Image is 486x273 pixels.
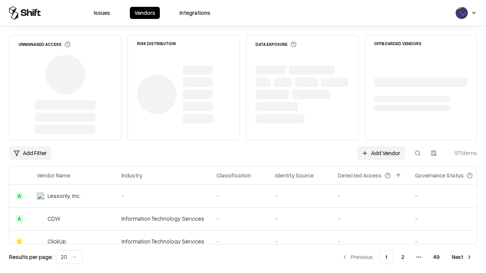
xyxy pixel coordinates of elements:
[256,41,297,47] div: Data Exposure
[121,215,204,223] div: Information Technology Services
[47,237,66,245] div: ClickUp
[16,215,23,223] div: A
[338,171,382,179] div: Detected Access
[275,192,326,200] div: -
[447,250,477,264] button: Next
[216,192,263,200] div: -
[337,250,477,264] nav: pagination
[130,7,160,19] button: Vendors
[47,215,60,223] div: CDW
[19,41,71,47] div: Unmanaged Access
[275,171,314,179] div: Identity Source
[175,7,215,19] button: Integrations
[37,215,44,223] img: CDW
[427,250,446,264] button: 49
[47,192,80,200] div: Lessonly, Inc.
[275,237,326,245] div: -
[37,171,70,179] div: Vendor Name
[121,192,204,200] div: -
[379,250,394,264] button: 1
[338,192,403,200] div: -
[357,146,405,160] a: Add Vendor
[121,237,204,245] div: Information Technology Services
[121,171,142,179] div: Industry
[415,237,485,245] div: -
[216,237,263,245] div: -
[338,237,403,245] div: -
[89,7,115,19] button: Issues
[415,215,485,223] div: -
[16,238,23,245] div: C
[216,215,263,223] div: -
[137,41,176,45] div: Risk Distribution
[395,250,410,264] button: 2
[415,171,464,179] div: Governance Status
[374,41,421,45] div: Offboarded Vendors
[338,215,403,223] div: -
[16,192,23,200] div: A
[216,171,251,179] div: Classification
[9,146,51,160] button: Add Filter
[37,238,44,245] img: ClickUp
[447,149,477,157] div: 971 items
[275,215,326,223] div: -
[37,192,44,200] img: Lessonly, Inc.
[9,253,53,261] p: Results per page:
[415,192,485,200] div: -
